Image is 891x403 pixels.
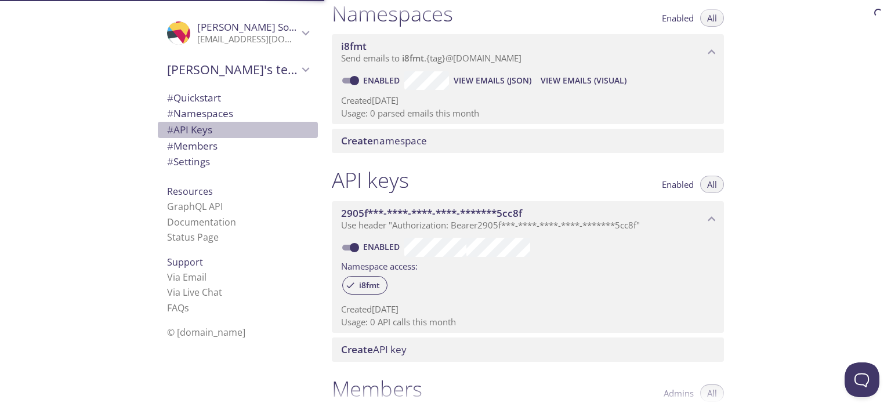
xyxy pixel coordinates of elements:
span: Support [167,256,203,268]
div: Create namespace [332,129,724,153]
div: API Keys [158,122,318,138]
span: View Emails (Visual) [541,74,626,88]
iframe: Help Scout Beacon - Open [845,362,879,397]
span: namespace [341,134,427,147]
p: [EMAIL_ADDRESS][DOMAIN_NAME] [197,34,298,45]
span: Create [341,343,373,356]
span: i8fmt [402,52,424,64]
span: # [167,91,173,104]
span: # [167,139,173,153]
span: View Emails (JSON) [454,74,531,88]
div: Members [158,138,318,154]
div: i8fmt namespace [332,34,724,70]
span: Create [341,134,373,147]
a: Documentation [167,216,236,228]
span: API key [341,343,407,356]
button: View Emails (JSON) [449,71,536,90]
span: Quickstart [167,91,221,104]
div: Create API Key [332,337,724,362]
div: Namespaces [158,106,318,122]
h1: Members [332,376,422,402]
span: # [167,123,173,136]
p: Created [DATE] [341,95,715,107]
span: # [167,107,173,120]
span: i8fmt [341,39,367,53]
span: i8fmt [352,280,387,291]
span: © [DOMAIN_NAME] [167,326,245,339]
div: Team Settings [158,154,318,170]
span: Send emails to . {tag} @[DOMAIN_NAME] [341,52,521,64]
button: View Emails (Visual) [536,71,631,90]
span: [PERSON_NAME] Solder [197,20,307,34]
span: [PERSON_NAME]'s team [167,61,298,78]
a: Status Page [167,231,219,244]
span: # [167,155,173,168]
div: Quickstart [158,90,318,106]
p: Usage: 0 parsed emails this month [341,107,715,119]
div: Rebecca Solder [158,14,318,52]
div: i8fmt [342,276,387,295]
label: Namespace access: [341,257,418,274]
h1: API keys [332,167,409,193]
div: Rebecca's team [158,55,318,85]
span: Namespaces [167,107,233,120]
h1: Namespaces [332,1,453,27]
span: s [184,302,189,314]
span: Resources [167,185,213,198]
span: API Keys [167,123,212,136]
span: Members [167,139,218,153]
a: Enabled [361,241,404,252]
button: All [700,176,724,193]
a: Via Email [167,271,207,284]
button: Enabled [655,176,701,193]
a: Enabled [361,75,404,86]
span: Settings [167,155,210,168]
p: Usage: 0 API calls this month [341,316,715,328]
a: Via Live Chat [167,286,222,299]
a: FAQ [167,302,189,314]
p: Created [DATE] [341,303,715,315]
a: GraphQL API [167,200,223,213]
